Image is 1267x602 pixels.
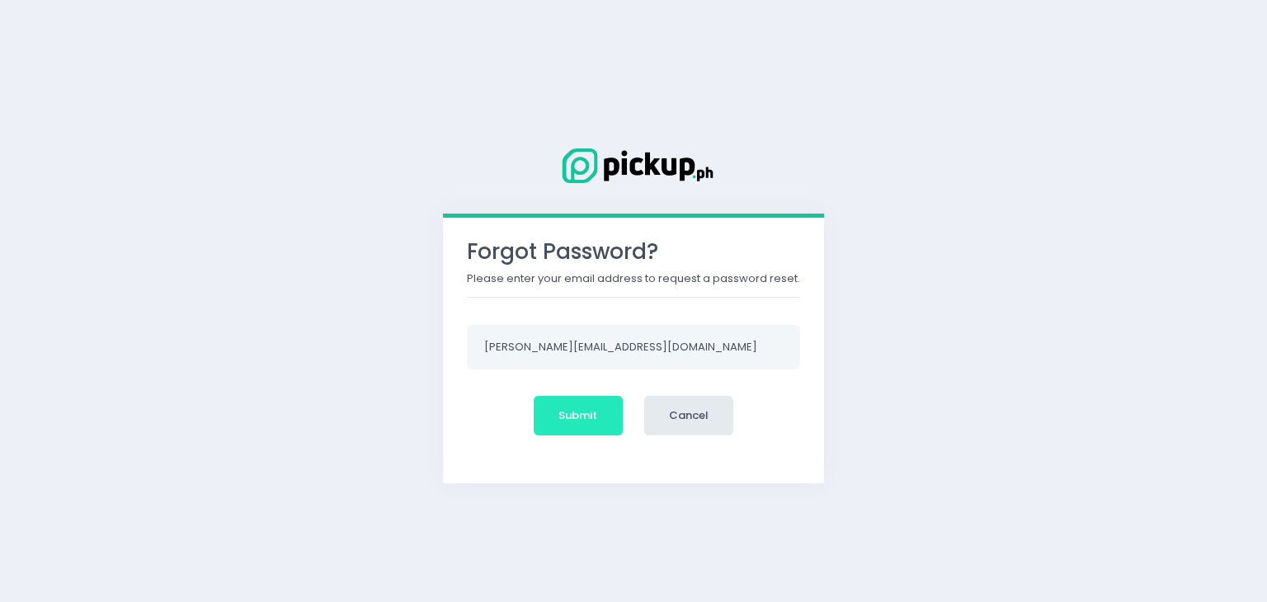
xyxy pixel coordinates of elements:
[534,396,623,435] button: Submit
[644,396,734,435] button: Cancel
[633,388,745,443] a: Cancel
[551,145,716,186] img: Logo
[467,270,800,287] p: Please enter your email address to request a password reset.
[467,325,800,369] input: Enter Email
[467,239,800,265] h3: Forgot Password?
